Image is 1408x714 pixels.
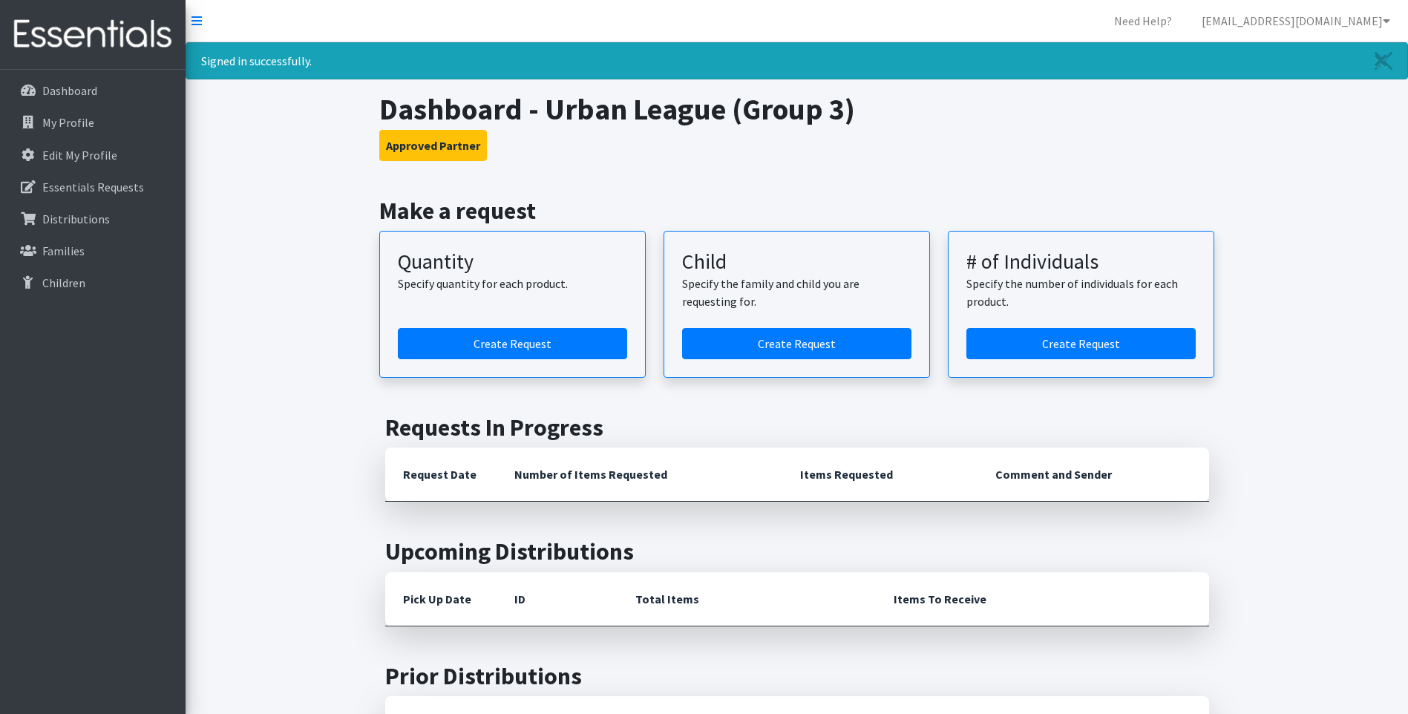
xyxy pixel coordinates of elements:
th: Number of Items Requested [497,448,783,502]
h3: Child [682,249,911,275]
th: ID [497,572,618,626]
p: My Profile [42,115,94,130]
a: Create a request by number of individuals [966,328,1196,359]
div: Signed in successfully. [186,42,1408,79]
th: Request Date [385,448,497,502]
p: Edit My Profile [42,148,117,163]
p: Families [42,243,85,258]
p: Specify quantity for each product. [398,275,627,292]
a: My Profile [6,108,180,137]
h2: Upcoming Distributions [385,537,1209,566]
h2: Make a request [379,197,1214,225]
a: [EMAIL_ADDRESS][DOMAIN_NAME] [1190,6,1402,36]
a: Children [6,268,180,298]
p: Distributions [42,212,110,226]
a: Edit My Profile [6,140,180,170]
th: Items Requested [782,448,978,502]
th: Total Items [618,572,876,626]
h2: Prior Distributions [385,662,1209,690]
h1: Dashboard - Urban League (Group 3) [379,91,1214,127]
h2: Requests In Progress [385,413,1209,442]
a: Create a request by quantity [398,328,627,359]
th: Pick Up Date [385,572,497,626]
a: Families [6,236,180,266]
th: Items To Receive [876,572,1209,626]
a: Create a request for a child or family [682,328,911,359]
p: Essentials Requests [42,180,144,194]
p: Dashboard [42,83,97,98]
th: Comment and Sender [978,448,1208,502]
a: Need Help? [1102,6,1184,36]
p: Specify the number of individuals for each product. [966,275,1196,310]
a: Distributions [6,204,180,234]
a: Close [1360,43,1407,79]
img: HumanEssentials [6,10,180,59]
p: Children [42,275,85,290]
p: Specify the family and child you are requesting for. [682,275,911,310]
a: Dashboard [6,76,180,105]
button: Approved Partner [379,130,487,161]
h3: # of Individuals [966,249,1196,275]
a: Essentials Requests [6,172,180,202]
h3: Quantity [398,249,627,275]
